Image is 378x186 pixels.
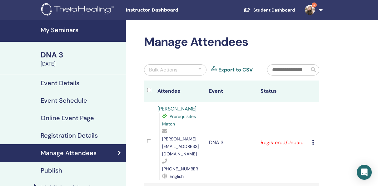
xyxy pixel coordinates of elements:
a: Student Dashboard [238,4,300,16]
h4: Event Details [41,79,79,87]
a: [PERSON_NAME] [157,105,196,112]
div: Bulk Actions [149,66,177,74]
a: Export to CSV [218,66,253,74]
div: Open Intercom Messenger [357,165,372,180]
h4: Online Event Page [41,114,94,122]
span: [PERSON_NAME][EMAIL_ADDRESS][DOMAIN_NAME] [162,136,199,157]
th: Attendee [154,81,206,102]
h4: My Seminars [41,26,122,34]
th: Status [257,81,309,102]
h4: Registration Details [41,132,98,139]
td: DNA 3 [206,102,257,183]
h4: Event Schedule [41,97,87,104]
th: Event [206,81,257,102]
h4: Manage Attendees [41,149,97,157]
span: English [170,174,184,179]
h4: Publish [41,167,62,174]
img: graduation-cap-white.svg [243,7,251,12]
div: DNA 3 [41,50,122,60]
span: 4 [312,2,317,7]
img: logo.png [41,3,116,17]
div: [DATE] [41,60,122,68]
span: [PHONE_NUMBER] [162,166,199,172]
span: Prerequisites Match [162,114,196,127]
img: default.jpg [305,5,315,15]
span: Instructor Dashboard [126,7,219,13]
h2: Manage Attendees [144,35,319,49]
a: DNA 3[DATE] [37,50,126,68]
